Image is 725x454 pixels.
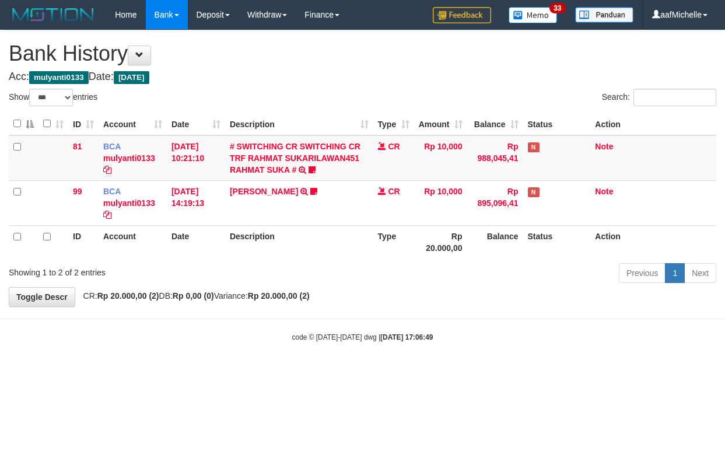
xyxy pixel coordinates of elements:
small: code © [DATE]-[DATE] dwg | [292,333,433,341]
h1: Bank History [9,42,716,65]
span: BCA [103,187,121,196]
td: Rp 988,045,41 [467,135,523,181]
h4: Acc: Date: [9,71,716,83]
th: Action [590,225,716,259]
span: mulyanti0133 [29,71,89,84]
span: 33 [549,3,565,13]
a: Next [684,263,716,283]
strong: [DATE] 17:06:49 [380,333,433,341]
a: mulyanti0133 [103,198,155,208]
span: BCA [103,142,121,151]
span: Has Note [528,142,540,152]
a: Note [595,187,613,196]
th: Description: activate to sort column ascending [225,113,373,135]
a: Previous [619,263,666,283]
th: ID [68,225,99,259]
td: [DATE] 10:21:10 [167,135,225,181]
span: [DATE] [114,71,149,84]
a: 1 [665,263,685,283]
img: Feedback.jpg [433,7,491,23]
strong: Rp 20.000,00 (2) [248,291,310,301]
th: Date [167,225,225,259]
td: Rp 10,000 [414,135,467,181]
span: CR [388,142,400,151]
th: Rp 20.000,00 [414,225,467,259]
th: Type: activate to sort column ascending [373,113,414,135]
a: Copy mulyanti0133 to clipboard [103,210,111,219]
label: Search: [602,89,716,106]
div: Showing 1 to 2 of 2 entries [9,262,293,278]
strong: Rp 0,00 (0) [173,291,214,301]
td: Rp 10,000 [414,180,467,225]
a: mulyanti0133 [103,153,155,163]
th: : activate to sort column descending [9,113,38,135]
th: Action [590,113,716,135]
span: 81 [73,142,82,151]
a: Toggle Descr [9,287,75,307]
label: Show entries [9,89,97,106]
span: CR [388,187,400,196]
img: MOTION_logo.png [9,6,97,23]
strong: Rp 20.000,00 (2) [97,291,159,301]
th: Account: activate to sort column ascending [99,113,167,135]
th: Type [373,225,414,259]
td: [DATE] 14:19:13 [167,180,225,225]
span: Has Note [528,187,540,197]
a: [PERSON_NAME] [230,187,298,196]
input: Search: [633,89,716,106]
th: Description [225,225,373,259]
th: ID: activate to sort column ascending [68,113,99,135]
a: Note [595,142,613,151]
select: Showentries [29,89,73,106]
th: Amount: activate to sort column ascending [414,113,467,135]
td: Rp 895,096,41 [467,180,523,225]
th: Status [523,225,591,259]
a: Copy mulyanti0133 to clipboard [103,165,111,174]
th: Status [523,113,591,135]
th: Balance [467,225,523,259]
th: Account [99,225,167,259]
img: panduan.png [575,7,633,23]
th: : activate to sort column ascending [38,113,68,135]
span: CR: DB: Variance: [78,291,310,301]
img: Button%20Memo.svg [509,7,558,23]
a: # SWITCHING CR SWITCHING CR TRF RAHMAT SUKARILAWAN451 RAHMAT SUKA # [230,142,360,174]
th: Balance: activate to sort column ascending [467,113,523,135]
span: 99 [73,187,82,196]
th: Date: activate to sort column ascending [167,113,225,135]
